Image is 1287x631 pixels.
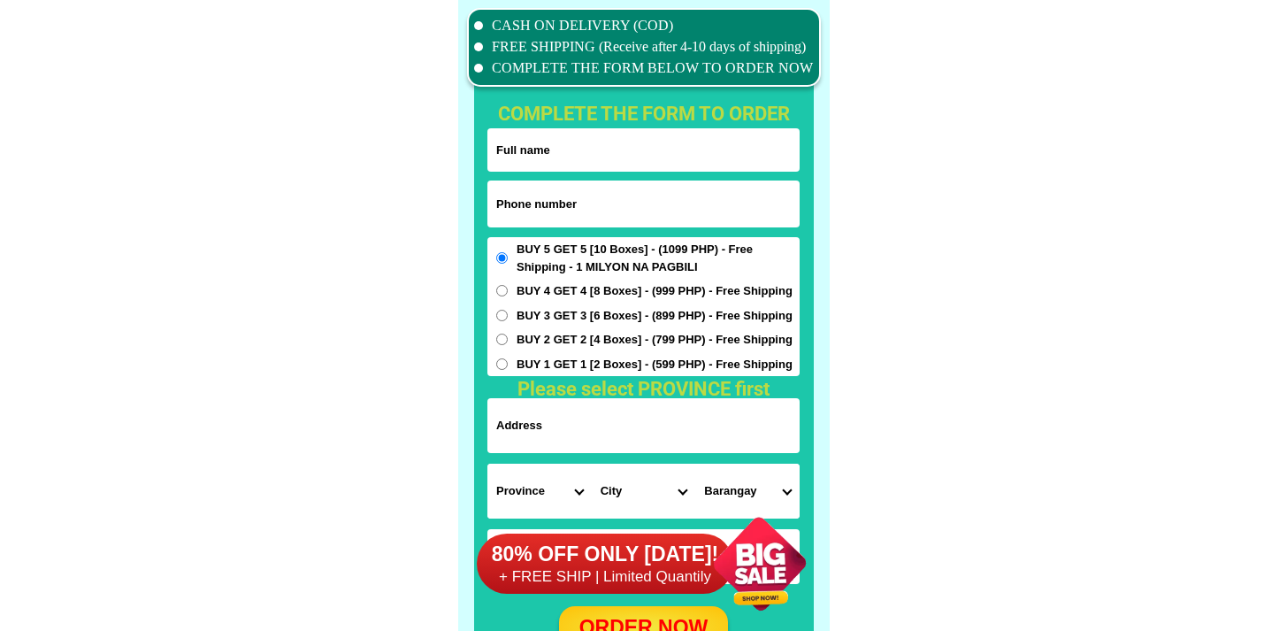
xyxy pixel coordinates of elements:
[517,241,800,275] span: BUY 5 GET 5 [10 Boxes] - (1099 PHP) - Free Shipping - 1 MILYON NA PAGBILI
[474,58,814,79] li: COMPLETE THE FORM BELOW TO ORDER NOW
[496,310,508,321] input: BUY 3 GET 3 [6 Boxes] - (899 PHP) - Free Shipping
[487,398,800,453] input: Input address
[517,331,793,349] span: BUY 2 GET 2 [4 Boxes] - (799 PHP) - Free Shipping
[459,567,741,589] h6: + FREE SHIP | Limited Quantily
[592,464,696,519] select: Select district
[517,356,793,373] span: BUY 1 GET 1 [2 Boxes] - (599 PHP) - Free Shipping
[487,128,800,172] input: Input full_name
[496,358,508,370] input: BUY 1 GET 1 [2 Boxes] - (599 PHP) - Free Shipping
[496,334,508,345] input: BUY 2 GET 2 [4 Boxes] - (799 PHP) - Free Shipping
[517,282,793,300] span: BUY 4 GET 4 [8 Boxes] - (999 PHP) - Free Shipping
[517,307,793,325] span: BUY 3 GET 3 [6 Boxes] - (899 PHP) - Free Shipping
[475,99,812,128] h1: complete the form to order
[695,464,800,519] select: Select commune
[496,285,508,296] input: BUY 4 GET 4 [8 Boxes] - (999 PHP) - Free Shipping
[487,464,592,519] select: Select province
[496,252,508,264] input: BUY 5 GET 5 [10 Boxes] - (1099 PHP) - Free Shipping - 1 MILYON NA PAGBILI
[487,181,800,227] input: Input phone_number
[474,15,814,36] li: CASH ON DELIVERY (COD)
[474,36,814,58] li: FREE SHIPPING (Receive after 4-10 days of shipping)
[475,374,811,404] h1: Please select PROVINCE first
[459,539,741,568] h6: 80% OFF ONLY [DATE]!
